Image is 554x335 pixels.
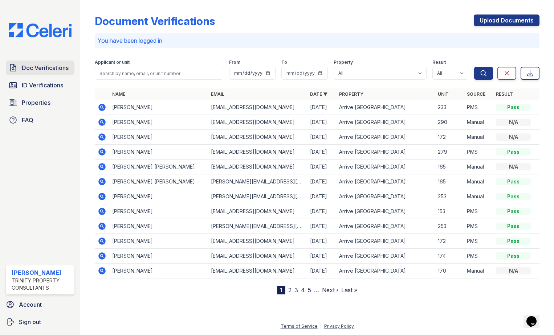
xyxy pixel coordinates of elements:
[307,160,336,174] td: [DATE]
[341,286,357,294] a: Last »
[435,100,464,115] td: 233
[324,323,354,329] a: Privacy Policy
[336,264,435,278] td: Arrive [GEOGRAPHIC_DATA]
[95,67,223,80] input: Search by name, email, or unit number
[496,208,531,215] div: Pass
[474,15,539,26] a: Upload Documents
[3,315,77,329] button: Sign out
[336,115,435,130] td: Arrive [GEOGRAPHIC_DATA]
[322,286,338,294] a: Next ›
[435,145,464,160] td: 279
[12,268,72,277] div: [PERSON_NAME]
[496,148,531,156] div: Pass
[6,61,74,75] a: Doc Verifications
[208,174,307,189] td: [PERSON_NAME][EMAIL_ADDRESS][PERSON_NAME][DOMAIN_NAME]
[524,306,547,328] iframe: chat widget
[208,130,307,145] td: [EMAIL_ADDRESS][DOMAIN_NAME]
[109,204,208,219] td: [PERSON_NAME]
[6,95,74,110] a: Properties
[109,189,208,204] td: [PERSON_NAME]
[336,145,435,160] td: Arrive [GEOGRAPHIC_DATA]
[208,100,307,115] td: [EMAIL_ADDRESS][DOMAIN_NAME]
[435,264,464,278] td: 170
[109,160,208,174] td: [PERSON_NAME] [PERSON_NAME]
[435,249,464,264] td: 174
[229,59,240,65] label: From
[464,100,493,115] td: PMS
[464,189,493,204] td: Manual
[496,133,531,141] div: N/A
[336,130,435,145] td: Arrive [GEOGRAPHIC_DATA]
[307,264,336,278] td: [DATE]
[281,323,318,329] a: Terms of Service
[435,160,464,174] td: 165
[496,252,531,260] div: Pass
[435,174,464,189] td: 165
[307,234,336,249] td: [DATE]
[435,130,464,145] td: 172
[464,249,493,264] td: PMS
[464,264,493,278] td: Manual
[310,91,327,97] a: Date ▼
[336,174,435,189] td: Arrive [GEOGRAPHIC_DATA]
[288,286,292,294] a: 2
[6,113,74,127] a: FAQ
[95,15,215,28] div: Document Verifications
[464,234,493,249] td: PMS
[109,115,208,130] td: [PERSON_NAME]
[208,204,307,219] td: [EMAIL_ADDRESS][DOMAIN_NAME]
[22,81,63,90] span: ID Verifications
[12,277,72,291] div: Trinity Property Consultants
[336,160,435,174] td: Arrive [GEOGRAPHIC_DATA]
[464,160,493,174] td: Manual
[22,116,33,124] span: FAQ
[6,78,74,92] a: ID Verifications
[109,130,208,145] td: [PERSON_NAME]
[336,204,435,219] td: Arrive [GEOGRAPHIC_DATA]
[208,264,307,278] td: [EMAIL_ADDRESS][DOMAIN_NAME]
[464,145,493,160] td: PMS
[334,59,353,65] label: Property
[301,286,305,294] a: 4
[464,115,493,130] td: Manual
[336,189,435,204] td: Arrive [GEOGRAPHIC_DATA]
[496,178,531,185] div: Pass
[307,219,336,234] td: [DATE]
[496,237,531,245] div: Pass
[208,115,307,130] td: [EMAIL_ADDRESS][DOMAIN_NAME]
[464,204,493,219] td: PMS
[307,115,336,130] td: [DATE]
[3,297,77,312] a: Account
[467,91,485,97] a: Source
[307,189,336,204] td: [DATE]
[336,100,435,115] td: Arrive [GEOGRAPHIC_DATA]
[307,204,336,219] td: [DATE]
[109,234,208,249] td: [PERSON_NAME]
[281,59,287,65] label: To
[109,249,208,264] td: [PERSON_NAME]
[435,204,464,219] td: 153
[22,98,50,107] span: Properties
[95,59,130,65] label: Applicant or unit
[98,36,537,45] p: You have been logged in
[22,63,69,72] span: Doc Verifications
[336,219,435,234] td: Arrive [GEOGRAPHIC_DATA]
[208,160,307,174] td: [EMAIL_ADDRESS][DOMAIN_NAME]
[464,174,493,189] td: Manual
[339,91,363,97] a: Property
[435,234,464,249] td: 172
[496,119,531,126] div: N/A
[307,145,336,160] td: [DATE]
[208,145,307,160] td: [EMAIL_ADDRESS][DOMAIN_NAME]
[336,249,435,264] td: Arrive [GEOGRAPHIC_DATA]
[496,91,513,97] a: Result
[208,189,307,204] td: [PERSON_NAME][EMAIL_ADDRESS][PERSON_NAME][DOMAIN_NAME]
[320,323,322,329] div: |
[307,100,336,115] td: [DATE]
[208,234,307,249] td: [EMAIL_ADDRESS][DOMAIN_NAME]
[109,174,208,189] td: [PERSON_NAME] [PERSON_NAME]
[435,219,464,234] td: 253
[307,130,336,145] td: [DATE]
[294,286,298,294] a: 3
[314,286,319,294] span: …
